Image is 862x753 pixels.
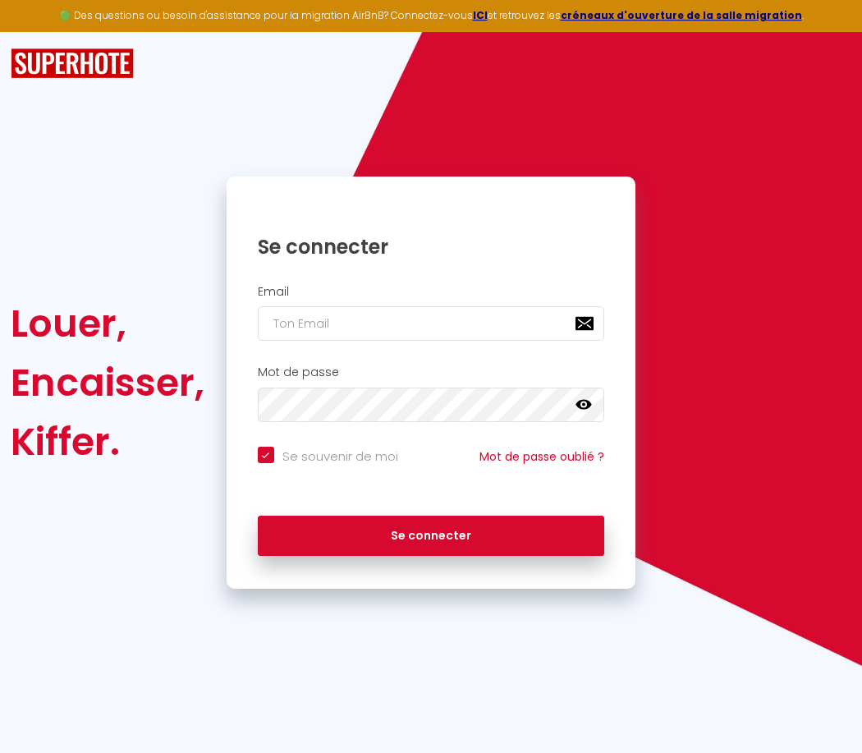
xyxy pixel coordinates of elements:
h1: Se connecter [258,234,605,259]
h2: Mot de passe [258,365,605,379]
input: Ton Email [258,306,605,341]
div: Kiffer. [11,412,204,471]
a: ICI [473,8,488,22]
div: Encaisser, [11,353,204,412]
div: Louer, [11,294,204,353]
h2: Email [258,285,605,299]
a: Mot de passe oublié ? [479,448,604,465]
a: créneaux d'ouverture de la salle migration [561,8,802,22]
img: SuperHote logo [11,48,134,79]
button: Se connecter [258,516,605,557]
